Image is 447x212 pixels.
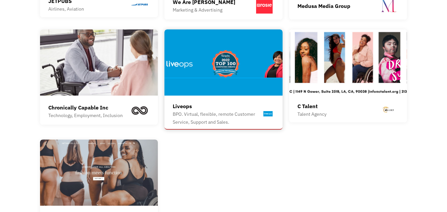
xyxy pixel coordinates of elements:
[164,29,283,130] a: LiveopsBPO. Virtual, flexible, remote Customer Service, Support and Sales.
[40,29,158,125] a: Chronically Capable IncTechnology, Employment, Inclusion
[289,29,407,122] a: C TalentTalent Agency
[297,102,327,110] div: C Talent
[173,102,262,110] div: Liveops
[297,110,327,118] div: Talent Agency
[297,2,350,10] div: Medusa Media Group
[48,104,123,111] div: Chronically Capable Inc
[48,5,84,13] div: Airlines, Aviation
[48,111,123,119] div: Technology, Employment, Inclusion
[173,110,262,126] div: BPO. Virtual, flexible, remote Customer Service, Support and Sales.
[173,6,235,14] div: Marketing & Advertising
